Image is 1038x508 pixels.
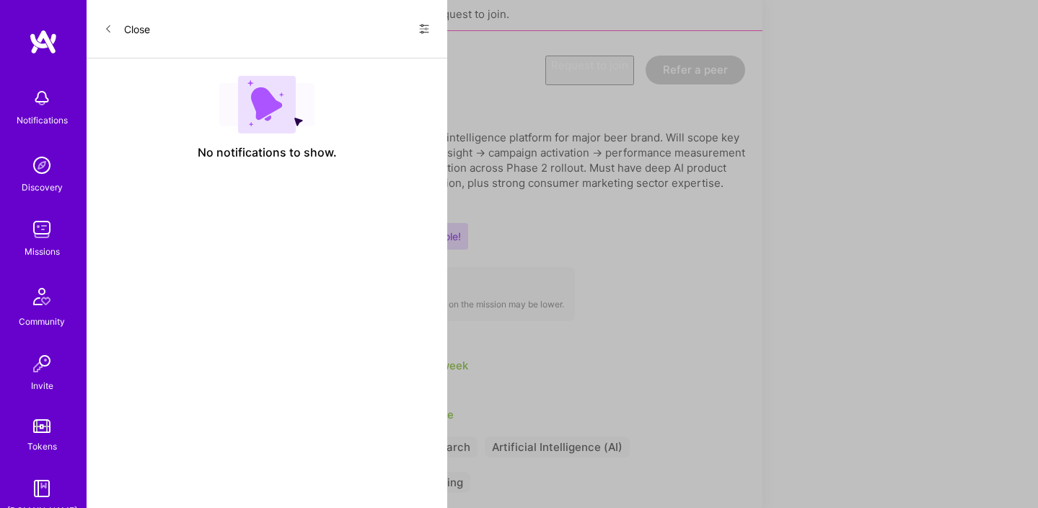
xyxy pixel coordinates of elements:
[33,419,50,433] img: tokens
[25,244,60,259] div: Missions
[31,378,53,393] div: Invite
[27,439,57,454] div: Tokens
[25,279,59,314] img: Community
[27,84,56,113] img: bell
[29,29,58,55] img: logo
[219,76,315,133] img: empty
[27,474,56,503] img: guide book
[19,314,65,329] div: Community
[27,151,56,180] img: discovery
[198,145,337,160] span: No notifications to show.
[27,349,56,378] img: Invite
[22,180,63,195] div: Discovery
[104,17,150,40] button: Close
[27,215,56,244] img: teamwork
[17,113,68,128] div: Notifications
